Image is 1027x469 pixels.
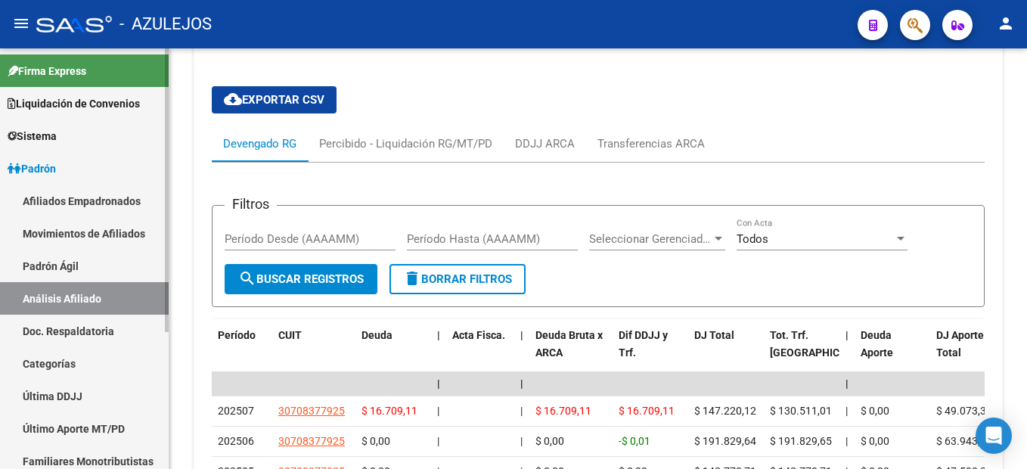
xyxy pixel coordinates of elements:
div: DDJJ ARCA [515,135,575,152]
span: | [437,329,440,341]
span: Período [218,329,256,341]
div: Percibido - Liquidación RG/MT/PD [319,135,492,152]
span: $ 147.220,12 [694,405,756,417]
span: Todos [737,232,768,246]
button: Exportar CSV [212,86,337,113]
span: $ 130.511,01 [770,405,832,417]
mat-icon: search [238,269,256,287]
mat-icon: menu [12,14,30,33]
span: | [520,329,523,341]
button: Borrar Filtros [389,264,526,294]
div: Open Intercom Messenger [976,418,1012,454]
span: Liquidación de Convenios [8,95,140,112]
span: 202507 [218,405,254,417]
div: Devengado RG [223,135,296,152]
span: Buscar Registros [238,272,364,286]
mat-icon: delete [403,269,421,287]
span: Tot. Trf. [GEOGRAPHIC_DATA] [770,329,873,359]
h3: Filtros [225,194,277,215]
datatable-header-cell: DJ Aporte Total [930,319,1006,386]
span: Sistema [8,128,57,144]
datatable-header-cell: Deuda Aporte [855,319,930,386]
span: | [520,405,523,417]
span: | [845,405,848,417]
span: $ 0,00 [861,435,889,447]
mat-icon: cloud_download [224,90,242,108]
span: Dif DDJJ y Trf. [619,329,668,359]
span: Borrar Filtros [403,272,512,286]
span: Padrón [8,160,56,177]
span: 30708377925 [278,435,345,447]
span: $ 191.829,64 [694,435,756,447]
datatable-header-cell: | [839,319,855,386]
datatable-header-cell: Deuda [355,319,431,386]
span: Firma Express [8,63,86,79]
span: CUIT [278,329,302,341]
span: | [437,405,439,417]
span: $ 0,00 [861,405,889,417]
datatable-header-cell: Dif DDJJ y Trf. [613,319,688,386]
span: | [520,435,523,447]
span: 30708377925 [278,405,345,417]
datatable-header-cell: CUIT [272,319,355,386]
span: $ 0,00 [361,435,390,447]
span: $ 63.943,21 [936,435,992,447]
span: $ 16.709,11 [619,405,675,417]
span: Deuda [361,329,392,341]
span: - AZULEJOS [119,8,212,41]
span: Acta Fisca. [452,329,505,341]
mat-icon: person [997,14,1015,33]
span: Seleccionar Gerenciador [589,232,712,246]
span: 202506 [218,435,254,447]
span: | [437,377,440,390]
span: | [437,435,439,447]
datatable-header-cell: Tot. Trf. Bruto [764,319,839,386]
span: $ 191.829,65 [770,435,832,447]
span: | [845,377,849,390]
span: | [845,329,849,341]
span: DJ Aporte Total [936,329,984,359]
span: Exportar CSV [224,93,324,107]
span: $ 16.709,11 [535,405,591,417]
div: Transferencias ARCA [597,135,705,152]
span: $ 49.073,37 [936,405,992,417]
datatable-header-cell: Acta Fisca. [446,319,514,386]
span: -$ 0,01 [619,435,650,447]
button: Buscar Registros [225,264,377,294]
span: | [520,377,523,390]
datatable-header-cell: | [514,319,529,386]
datatable-header-cell: Período [212,319,272,386]
datatable-header-cell: DJ Total [688,319,764,386]
span: DJ Total [694,329,734,341]
span: | [845,435,848,447]
datatable-header-cell: | [431,319,446,386]
span: $ 0,00 [535,435,564,447]
datatable-header-cell: Deuda Bruta x ARCA [529,319,613,386]
span: Deuda Aporte [861,329,893,359]
span: Deuda Bruta x ARCA [535,329,603,359]
span: $ 16.709,11 [361,405,417,417]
